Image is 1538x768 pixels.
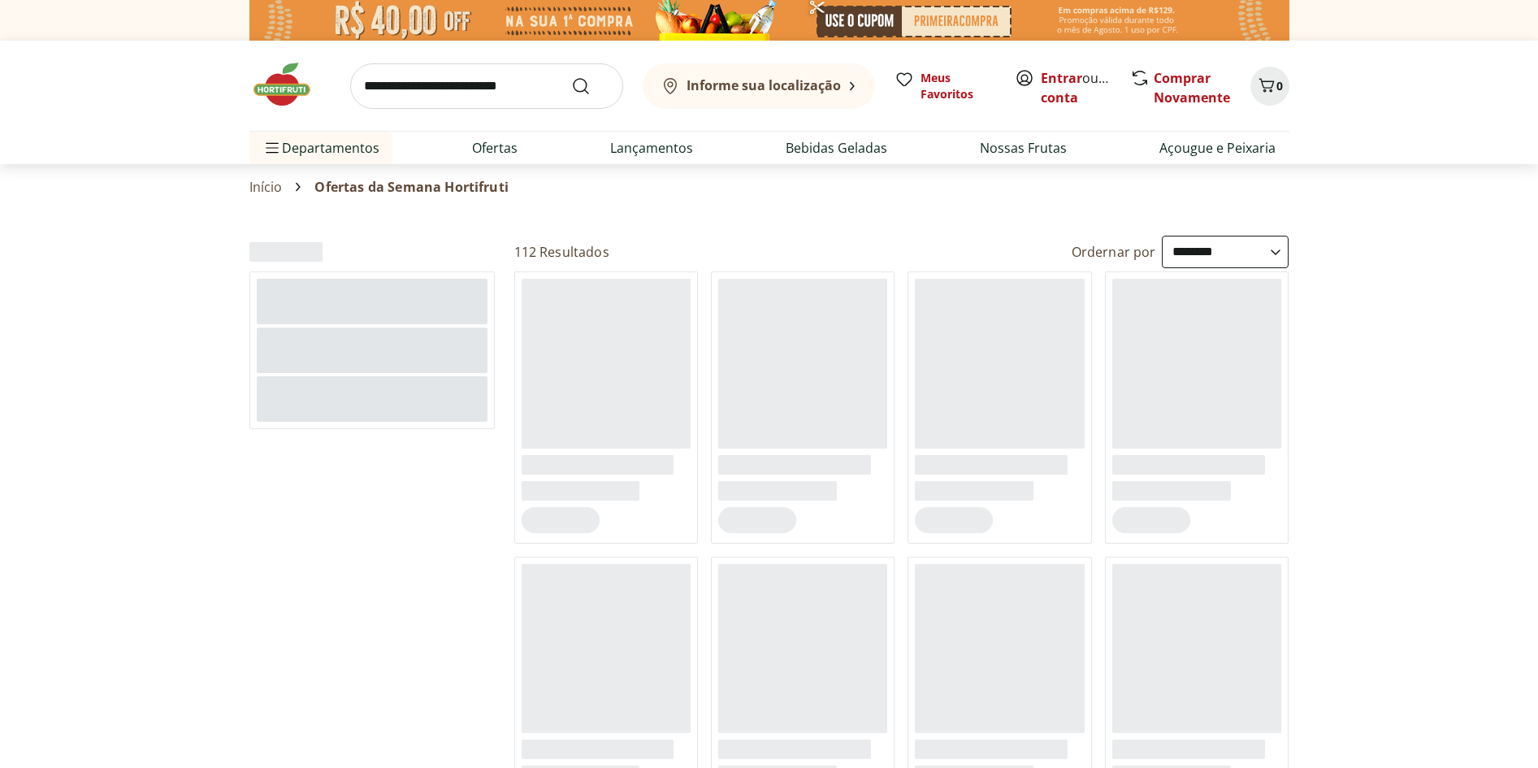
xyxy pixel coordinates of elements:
[1250,67,1289,106] button: Carrinho
[1041,69,1082,87] a: Entrar
[514,243,609,261] h2: 112 Resultados
[1072,243,1156,261] label: Ordernar por
[1041,68,1113,107] span: ou
[643,63,875,109] button: Informe sua localização
[249,60,331,109] img: Hortifruti
[262,128,379,167] span: Departamentos
[1276,78,1283,93] span: 0
[571,76,610,96] button: Submit Search
[895,70,995,102] a: Meus Favoritos
[1154,69,1230,106] a: Comprar Novamente
[1041,69,1130,106] a: Criar conta
[921,70,995,102] span: Meus Favoritos
[350,63,623,109] input: search
[610,138,693,158] a: Lançamentos
[786,138,887,158] a: Bebidas Geladas
[262,128,282,167] button: Menu
[314,180,508,194] span: Ofertas da Semana Hortifruti
[687,76,841,94] b: Informe sua localização
[980,138,1067,158] a: Nossas Frutas
[472,138,518,158] a: Ofertas
[1159,138,1276,158] a: Açougue e Peixaria
[249,180,283,194] a: Início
